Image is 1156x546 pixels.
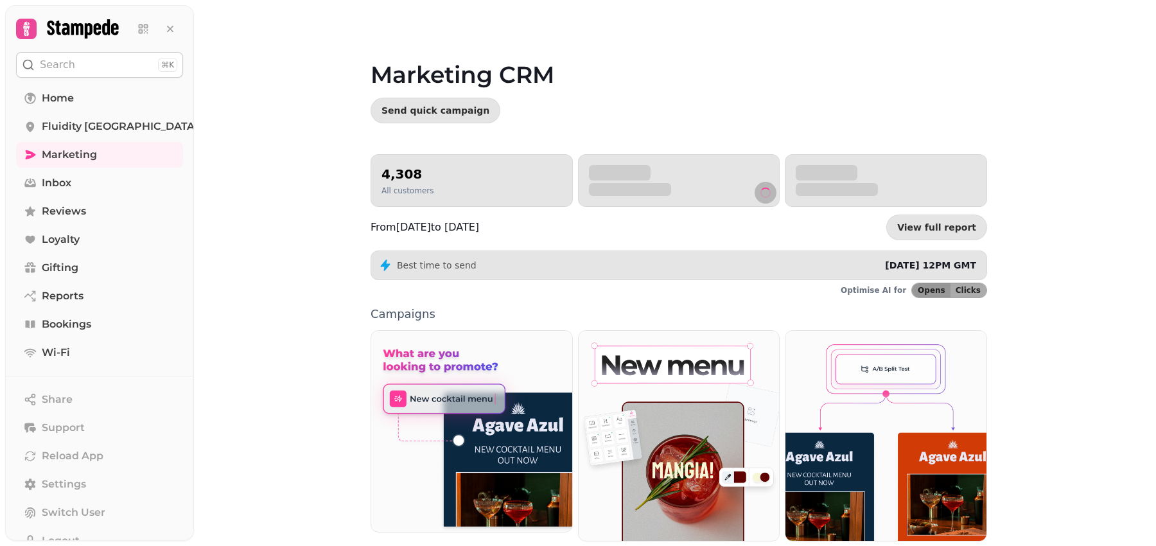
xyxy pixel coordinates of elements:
[371,31,987,87] h1: Marketing CRM
[42,477,86,492] span: Settings
[381,106,489,115] span: Send quick campaign
[16,312,183,337] a: Bookings
[16,415,183,441] button: Support
[16,500,183,525] button: Switch User
[40,57,75,73] p: Search
[158,58,177,72] div: ⌘K
[16,170,183,196] a: Inbox
[42,420,85,436] span: Support
[42,119,198,134] span: Fluidity [GEOGRAPHIC_DATA]
[785,331,986,541] img: Workflows (coming soon)
[381,186,433,196] p: All customers
[42,204,86,219] span: Reviews
[16,227,183,252] a: Loyalty
[16,52,183,78] button: Search⌘K
[42,91,74,106] span: Home
[16,340,183,365] a: Wi-Fi
[886,215,987,240] a: View full report
[42,147,97,163] span: Marketing
[381,165,433,183] h2: 4,308
[885,260,976,270] span: [DATE] 12PM GMT
[42,345,70,360] span: Wi-Fi
[841,285,906,295] p: Optimise AI for
[42,317,91,332] span: Bookings
[16,283,183,309] a: Reports
[371,98,500,123] button: Send quick campaign
[397,259,477,272] p: Best time to send
[371,331,572,532] img: Quick Campaign
[918,286,945,294] span: Opens
[16,142,183,168] a: Marketing
[16,255,183,281] a: Gifting
[42,448,103,464] span: Reload App
[16,198,183,224] a: Reviews
[371,308,987,320] p: Campaigns
[579,331,780,541] img: Email
[755,182,776,204] button: refresh
[16,471,183,497] a: Settings
[42,232,80,247] span: Loyalty
[42,260,78,276] span: Gifting
[950,283,986,297] button: Clicks
[16,114,183,139] a: Fluidity [GEOGRAPHIC_DATA]
[42,288,83,304] span: Reports
[371,220,479,235] p: From [DATE] to [DATE]
[42,505,105,520] span: Switch User
[956,286,981,294] span: Clicks
[16,85,183,111] a: Home
[42,392,73,407] span: Share
[16,387,183,412] button: Share
[42,175,71,191] span: Inbox
[912,283,950,297] button: Opens
[16,443,183,469] button: Reload App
